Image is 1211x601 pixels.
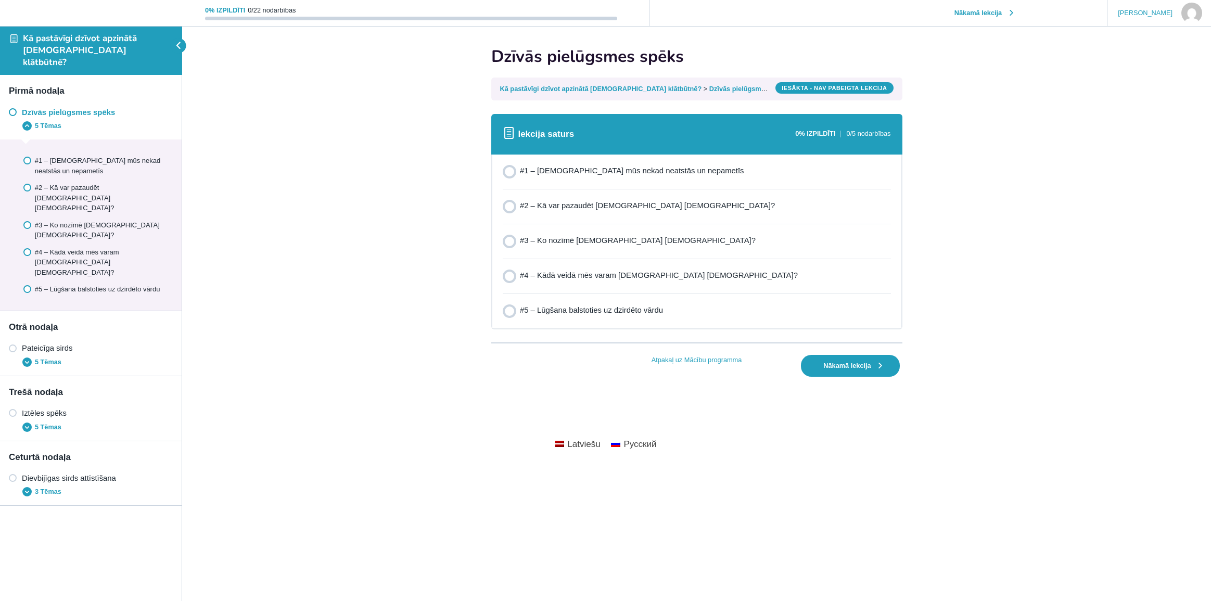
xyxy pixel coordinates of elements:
[9,343,173,354] a: Pateicīga sirds
[775,82,893,94] div: Iesākta - nav pabeigta lekcija
[9,419,173,431] span: Expand lekcija
[623,439,656,449] span: Русский
[9,385,173,399] span: Trešā nodaļa
[503,155,891,189] a: #1 – [DEMOGRAPHIC_DATA] mūs nekad neatstās un nepametīs
[948,9,1009,17] span: Nākamā lekcija
[32,488,68,496] span: 3 Tēmas
[520,200,775,212] span: #2 – Kā var pazaudēt [DEMOGRAPHIC_DATA] [DEMOGRAPHIC_DATA]?
[9,408,173,419] a: Iztēles spēks
[9,473,173,484] a: Dievbijīgas sirds attīstīšana
[709,85,789,93] a: Dzīvās pielūgsmes spēks
[647,355,746,365] a: Atpakaļ uz Mācību programma
[801,355,900,376] a: Nākamā lekcija
[520,270,798,282] span: #4 – Kādā veidā mēs varam [DEMOGRAPHIC_DATA] [DEMOGRAPHIC_DATA]?
[503,259,891,293] a: #4 – Kādā veidā mēs varam [DEMOGRAPHIC_DATA] [DEMOGRAPHIC_DATA]?
[12,216,169,244] a: #3 – Ko nozīmē [DEMOGRAPHIC_DATA] [DEMOGRAPHIC_DATA]?
[9,484,173,496] span: Expand lekcija
[9,84,173,98] span: Pirmā nodaļa
[12,281,169,298] a: #5 – Lūgšana balstoties uz dzirdēto vārdu
[248,7,296,14] div: 0/22 nodarbības
[32,358,68,366] span: 5 Tēmas
[35,156,165,176] div: #1 – [DEMOGRAPHIC_DATA] mūs nekad neatstās un nepametīs
[22,473,173,484] div: Dievbijīgas sirds attīstīšana
[1118,8,1172,18] span: [PERSON_NAME]
[846,131,890,137] span: 0/5 nodarbības
[12,244,169,281] a: #4 – Kādā veidā mēs varam [DEMOGRAPHIC_DATA] [DEMOGRAPHIC_DATA]?
[35,183,165,213] div: #2 – Kā var pazaudēt [DEMOGRAPHIC_DATA] [DEMOGRAPHIC_DATA]?
[9,118,173,131] span: Expand lekcija
[503,224,891,259] a: #3 – Ko nozīmē [DEMOGRAPHIC_DATA] [DEMOGRAPHIC_DATA]?
[32,423,68,431] span: 5 Tēmas
[205,7,245,14] div: 0% izpildīti
[12,180,169,217] a: #2 – Kā var pazaudēt [DEMOGRAPHIC_DATA] [DEMOGRAPHIC_DATA]?
[22,343,173,354] div: Pateicīga sirds
[606,437,662,452] a: Русский
[12,152,169,180] a: #1 – [DEMOGRAPHIC_DATA] mūs nekad neatstās un nepametīs
[503,294,891,328] a: #5 – Lūgšana balstoties uz dzirdēto vārdu
[518,127,574,141] span: lekcija saturs
[817,362,878,370] span: Nākamā lekcija
[22,107,173,118] div: Dzīvās pielūgsmes spēks
[9,107,173,118] a: Dzīvās pielūgsmes spēks
[22,408,173,419] div: Iztēles spēks
[795,131,841,137] span: 0% izpildīti
[32,122,68,130] span: 5 Tēmas
[520,304,663,317] span: #5 – Lūgšana balstoties uz dzirdēto vārdu
[9,320,173,334] span: Otrā nodaļa
[35,220,165,240] div: #3 – Ko nozīmē [DEMOGRAPHIC_DATA] [DEMOGRAPHIC_DATA]?
[503,189,891,224] a: #2 – Kā var pazaudēt [DEMOGRAPHIC_DATA] [DEMOGRAPHIC_DATA]?
[500,85,702,93] a: Kā pastāvīgi dzīvot apzinātā [DEMOGRAPHIC_DATA] klātbūtnē?
[520,235,756,247] span: #3 – Ko nozīmē [DEMOGRAPHIC_DATA] [DEMOGRAPHIC_DATA]?
[9,354,173,366] span: Expand lekcija
[23,32,137,68] a: Kā pastāvīgi dzīvot apzinātā [DEMOGRAPHIC_DATA] klātbūtnē?
[35,284,165,295] div: #5 – Lūgšana balstoties uz dzirdēto vārdu
[550,437,606,452] a: Latviešu
[9,450,173,464] span: Ceturtā nodaļa
[520,165,744,177] span: #1 – [DEMOGRAPHIC_DATA] mūs nekad neatstās un nepametīs
[881,2,1081,23] a: Nākamā lekcija
[35,247,165,278] div: #4 – Kādā veidā mēs varam [DEMOGRAPHIC_DATA] [DEMOGRAPHIC_DATA]?
[567,439,600,449] span: Latviešu
[491,44,902,69] h1: Dzīvās pielūgsmes spēks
